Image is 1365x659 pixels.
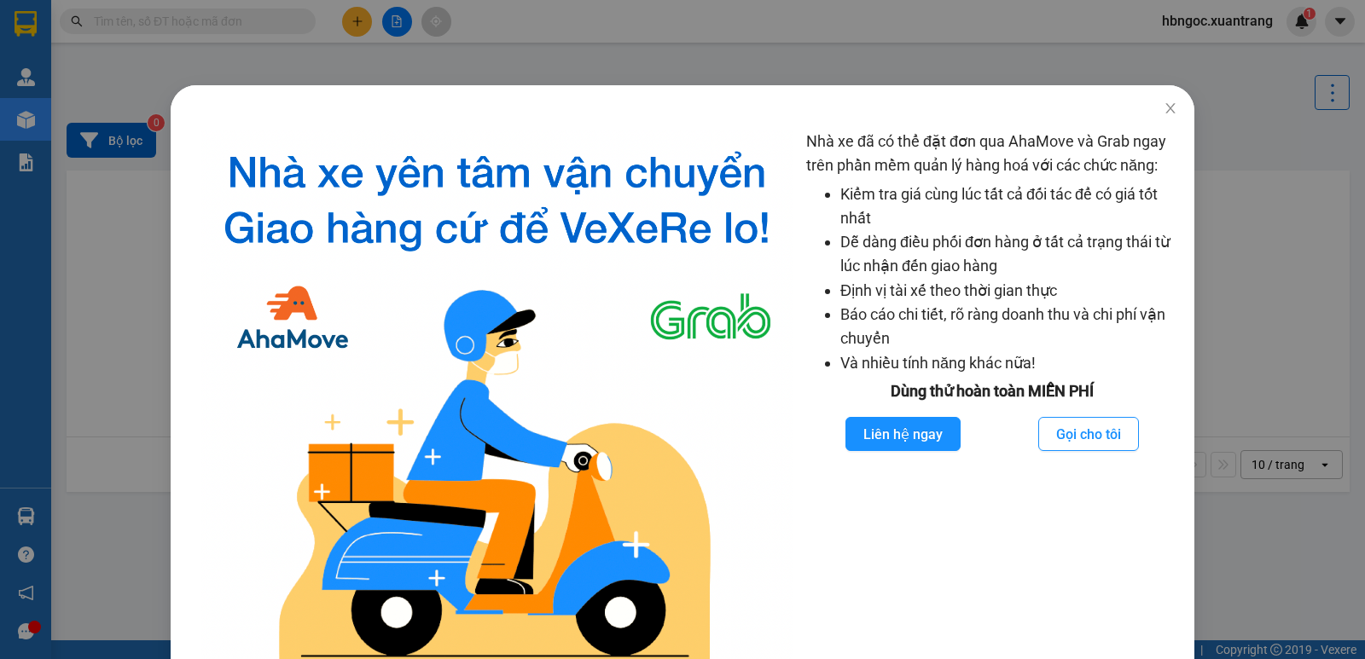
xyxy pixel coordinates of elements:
[806,379,1177,403] div: Dùng thử hoàn toàn MIỄN PHÍ
[840,230,1177,279] li: Dễ dàng điều phối đơn hàng ở tất cả trạng thái từ lúc nhận đến giao hàng
[840,351,1177,375] li: Và nhiều tính năng khác nữa!
[863,424,943,445] span: Liên hệ ngay
[840,279,1177,303] li: Định vị tài xế theo thời gian thực
[840,182,1177,231] li: Kiểm tra giá cùng lúc tất cả đối tác để có giá tốt nhất
[1056,424,1121,445] span: Gọi cho tôi
[1164,101,1177,115] span: close
[1147,85,1194,133] button: Close
[845,417,961,451] button: Liên hệ ngay
[840,303,1177,351] li: Báo cáo chi tiết, rõ ràng doanh thu và chi phí vận chuyển
[1038,417,1139,451] button: Gọi cho tôi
